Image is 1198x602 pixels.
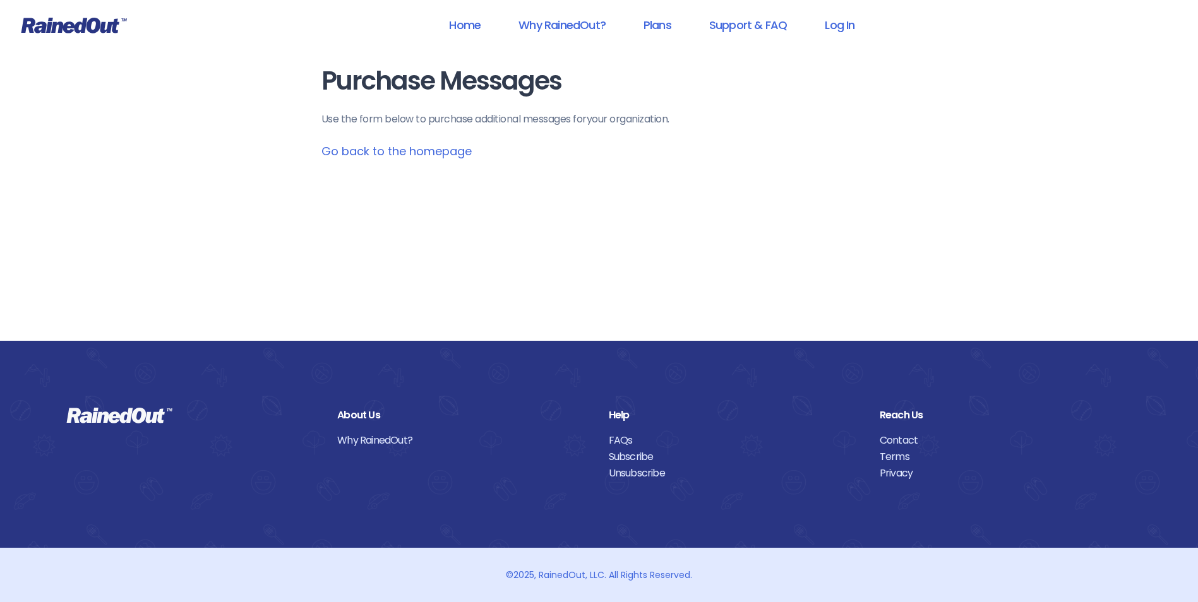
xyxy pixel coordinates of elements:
[337,432,589,449] a: Why RainedOut?
[808,11,871,39] a: Log In
[609,465,861,481] a: Unsubscribe
[502,11,622,39] a: Why RainedOut?
[337,407,589,423] div: About Us
[880,407,1132,423] div: Reach Us
[880,465,1132,481] a: Privacy
[609,432,861,449] a: FAQs
[321,112,877,127] p: Use the form below to purchase additional messages for your organization .
[627,11,688,39] a: Plans
[609,449,861,465] a: Subscribe
[880,432,1132,449] a: Contact
[433,11,497,39] a: Home
[321,143,472,159] a: Go back to the homepage
[880,449,1132,465] a: Terms
[609,407,861,423] div: Help
[321,67,877,95] h1: Purchase Messages
[693,11,803,39] a: Support & FAQ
